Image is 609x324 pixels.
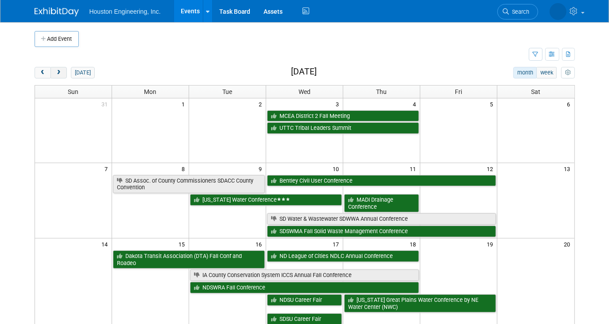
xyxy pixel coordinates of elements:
span: Thu [376,88,387,95]
span: 6 [566,98,574,109]
span: 9 [258,163,266,174]
button: [DATE] [71,67,94,78]
a: SD Water & Wastewater SDWWA Annual Conference [267,213,496,225]
a: [US_STATE] Great Plains Water Conference by NE Water Center (NWC) [344,294,496,312]
span: Wed [299,88,310,95]
a: [US_STATE] Water Conference [190,194,342,206]
a: MCEA District 2 Fall Meeting [267,110,419,122]
a: SD Assoc. of County Commissioners SDACC County Convention [113,175,265,193]
span: Mon [144,88,157,95]
span: 8 [181,163,189,174]
a: ND League of Cities NDLC Annual Conference [267,250,419,262]
button: month [513,67,537,78]
img: ExhibitDay [35,8,79,16]
span: Houston Engineering, Inc. [89,8,161,15]
button: next [50,67,67,78]
span: 20 [563,238,574,250]
span: 18 [409,238,420,250]
a: Dakota Transit Association (DTA) Fall Conf and Roadeo [113,250,265,269]
span: 10 [332,163,343,174]
span: Fri [455,88,462,95]
a: Bentley Civil User Conference [267,175,496,187]
a: NDSU Career Fair [267,294,342,306]
span: 4 [412,98,420,109]
span: 11 [409,163,420,174]
a: NDSWRA Fall Conference [190,282,419,293]
button: prev [35,67,51,78]
span: Sat [531,88,540,95]
a: UTTC Tribal Leaders Summit [267,122,419,134]
span: 3 [335,98,343,109]
button: Add Event [35,31,79,47]
a: IA County Conservation System ICCS Annual Fall Conference [190,269,419,281]
a: Search [497,4,538,20]
span: 14 [101,238,112,250]
span: Sun [68,88,78,95]
span: 17 [332,238,343,250]
img: Heidi Joarnt [550,3,566,20]
span: 19 [486,238,497,250]
span: 15 [178,238,189,250]
h2: [DATE] [291,67,317,77]
span: 5 [489,98,497,109]
button: week [536,67,557,78]
span: 2 [258,98,266,109]
span: 1 [181,98,189,109]
button: myCustomButton [561,67,574,78]
a: SDSWMA Fall Solid Waste Management Conference [267,226,496,237]
span: 13 [563,163,574,174]
span: 7 [104,163,112,174]
span: 16 [255,238,266,250]
span: Tue [223,88,233,95]
a: MADI Drainage Conference [344,194,419,212]
span: 31 [101,98,112,109]
span: Search [509,8,530,15]
i: Personalize Calendar [565,70,571,76]
span: 12 [486,163,497,174]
